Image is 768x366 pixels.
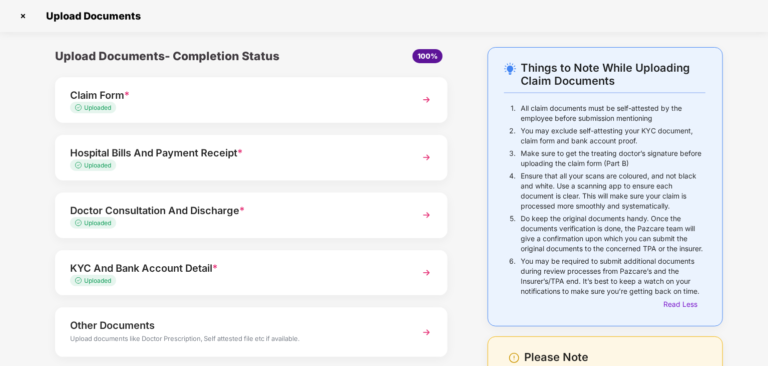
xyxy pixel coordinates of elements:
[418,206,436,224] img: svg+xml;base64,PHN2ZyBpZD0iTmV4dCIgeG1sbnM9Imh0dHA6Ly93d3cudzMub3JnLzIwMDAvc3ZnIiB3aWR0aD0iMzYiIG...
[418,91,436,109] img: svg+xml;base64,PHN2ZyBpZD0iTmV4dCIgeG1sbnM9Imh0dHA6Ly93d3cudzMub3JnLzIwMDAvc3ZnIiB3aWR0aD0iMzYiIG...
[418,264,436,282] img: svg+xml;base64,PHN2ZyBpZD0iTmV4dCIgeG1sbnM9Imh0dHA6Ly93d3cudzMub3JnLzIwMDAvc3ZnIiB3aWR0aD0iMzYiIG...
[509,148,516,168] p: 3.
[521,61,705,87] div: Things to Note While Uploading Claim Documents
[511,103,516,123] p: 1.
[84,277,111,284] span: Uploaded
[75,277,84,284] img: svg+xml;base64,PHN2ZyB4bWxucz0iaHR0cDovL3d3dy53My5vcmcvMjAwMC9zdmciIHdpZHRoPSIxMy4zMzMiIGhlaWdodD...
[75,104,84,111] img: svg+xml;base64,PHN2ZyB4bWxucz0iaHR0cDovL3d3dy53My5vcmcvMjAwMC9zdmciIHdpZHRoPSIxMy4zMzMiIGhlaWdodD...
[84,219,111,227] span: Uploaded
[521,214,705,254] p: Do keep the original documents handy. Once the documents verification is done, the Pazcare team w...
[84,161,111,169] span: Uploaded
[70,203,402,219] div: Doctor Consultation And Discharge
[521,126,705,146] p: You may exclude self-attesting your KYC document, claim form and bank account proof.
[418,148,436,166] img: svg+xml;base64,PHN2ZyBpZD0iTmV4dCIgeG1sbnM9Imh0dHA6Ly93d3cudzMub3JnLzIwMDAvc3ZnIiB3aWR0aD0iMzYiIG...
[55,47,316,65] div: Upload Documents- Completion Status
[70,145,402,161] div: Hospital Bills And Payment Receipt
[509,126,516,146] p: 2.
[663,299,705,310] div: Read Less
[509,256,516,296] p: 6.
[521,148,705,168] p: Make sure to get the treating doctor’s signature before uploading the claim form (Part B)
[75,220,84,226] img: svg+xml;base64,PHN2ZyB4bWxucz0iaHR0cDovL3d3dy53My5vcmcvMjAwMC9zdmciIHdpZHRoPSIxMy4zMzMiIGhlaWdodD...
[70,87,402,103] div: Claim Form
[525,350,705,364] div: Please Note
[418,323,436,341] img: svg+xml;base64,PHN2ZyBpZD0iTmV4dCIgeG1sbnM9Imh0dHA6Ly93d3cudzMub3JnLzIwMDAvc3ZnIiB3aWR0aD0iMzYiIG...
[15,8,31,24] img: svg+xml;base64,PHN2ZyBpZD0iQ3Jvc3MtMzJ4MzIiIHhtbG5zPSJodHRwOi8vd3d3LnczLm9yZy8yMDAwL3N2ZyIgd2lkdG...
[521,171,705,211] p: Ensure that all your scans are coloured, and not black and white. Use a scanning app to ensure ea...
[36,10,146,22] span: Upload Documents
[418,52,438,60] span: 100%
[70,317,402,333] div: Other Documents
[75,162,84,168] img: svg+xml;base64,PHN2ZyB4bWxucz0iaHR0cDovL3d3dy53My5vcmcvMjAwMC9zdmciIHdpZHRoPSIxMy4zMzMiIGhlaWdodD...
[84,104,111,111] span: Uploaded
[70,260,402,276] div: KYC And Bank Account Detail
[509,171,516,211] p: 4.
[521,256,705,296] p: You may be required to submit additional documents during review processes from Pazcare’s and the...
[504,63,516,75] img: svg+xml;base64,PHN2ZyB4bWxucz0iaHR0cDovL3d3dy53My5vcmcvMjAwMC9zdmciIHdpZHRoPSIyNC4wOTMiIGhlaWdodD...
[510,214,516,254] p: 5.
[521,103,705,123] p: All claim documents must be self-attested by the employee before submission mentioning
[70,333,402,346] div: Upload documents like Doctor Prescription, Self attested file etc if available.
[508,352,520,364] img: svg+xml;base64,PHN2ZyBpZD0iV2FybmluZ18tXzI0eDI0IiBkYXRhLW5hbWU9Ildhcm5pbmcgLSAyNHgyNCIgeG1sbnM9Im...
